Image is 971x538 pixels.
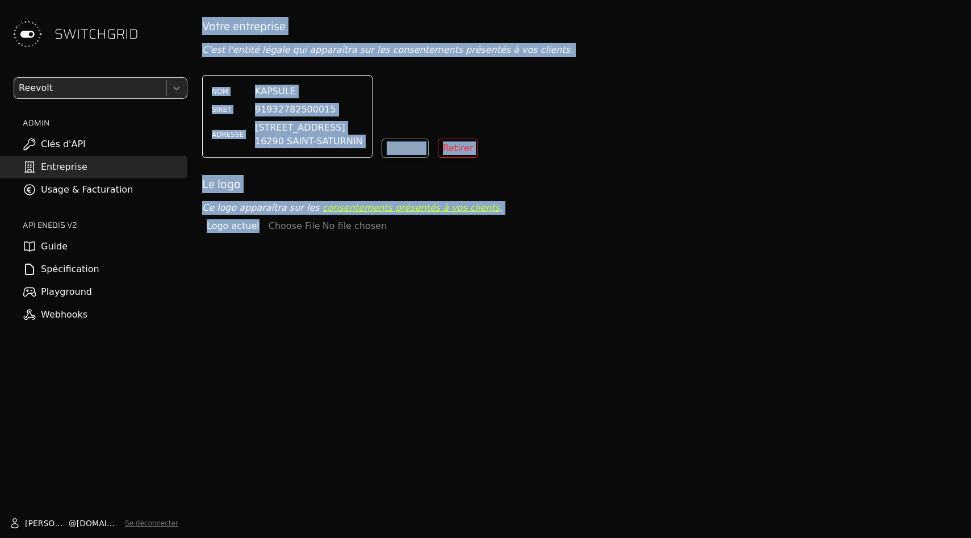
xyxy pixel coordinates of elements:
span: Logo actuel [207,219,260,233]
span: SWITCHGRID [55,25,139,43]
span: [PERSON_NAME] [25,518,69,529]
img: Switchgrid Logo [9,16,45,52]
a: consentements présentés à vos clients [323,202,500,213]
label: ADRESSE [212,130,246,139]
button: Modifier [382,139,429,158]
span: KAPSULE [255,85,296,98]
button: Se déconnecter [125,519,178,528]
span: @ [69,518,77,529]
h2: API ENEDIS v2 [23,219,187,231]
h2: Le logo [202,176,962,192]
p: C'est l'entité légale qui apparaîtra sur les consentements présentés à vos clients. [202,43,962,57]
p: Ce logo apparaîtra sur les . [202,201,962,215]
button: Retirer [438,139,479,158]
div: Modifier [387,141,424,155]
div: Retirer [443,141,474,155]
span: 91932782500015 [255,103,336,116]
label: NOM [212,87,246,96]
label: SIRET [212,105,246,114]
h2: ADMIN [23,117,187,128]
h2: Votre entreprise [202,18,962,34]
span: 16290 SAINT-SATURNIN [255,135,363,148]
span: [DOMAIN_NAME] [77,518,120,529]
span: [STREET_ADDRESS] [255,121,363,135]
